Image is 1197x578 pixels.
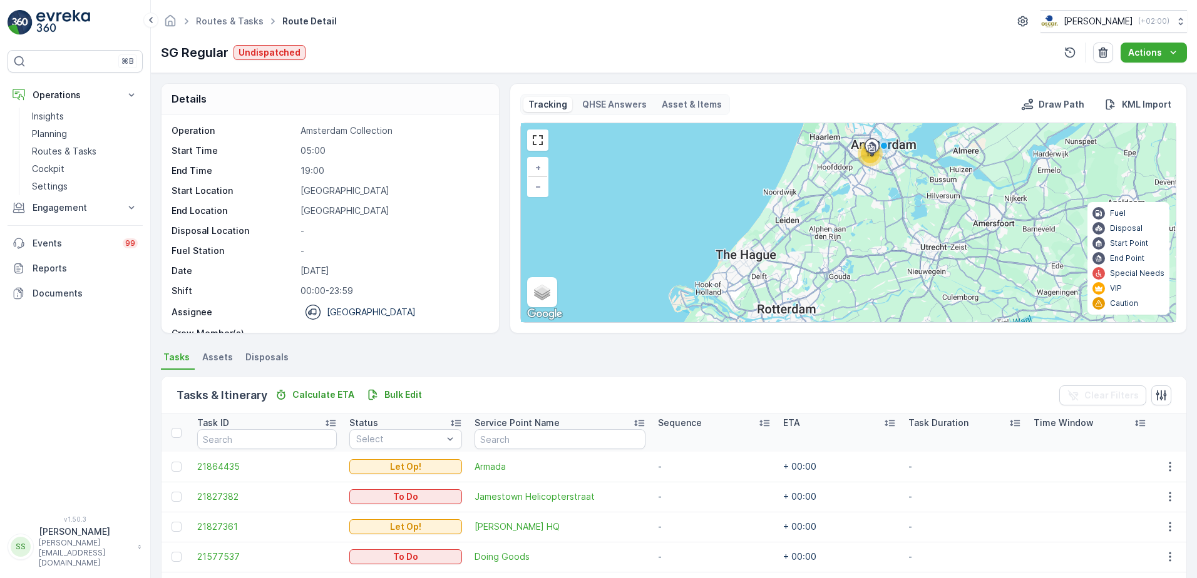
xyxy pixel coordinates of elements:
[172,205,295,217] p: End Location
[8,256,143,281] a: Reports
[8,515,143,523] span: v 1.50.3
[301,124,486,137] p: Amsterdam Collection
[36,10,90,35] img: logo_light-DOdMpM7g.png
[197,490,337,503] a: 21827382
[39,538,131,568] p: [PERSON_NAME][EMAIL_ADDRESS][DOMAIN_NAME]
[202,351,233,363] span: Assets
[1059,385,1146,405] button: Clear Filters
[292,388,354,401] p: Calculate ETA
[270,387,359,402] button: Calculate ETA
[301,144,486,157] p: 05:00
[652,542,777,572] td: -
[349,459,462,474] button: Let Op!
[11,537,31,557] div: SS
[301,245,486,257] p: -
[535,181,542,191] span: −
[475,417,560,429] p: Service Point Name
[172,91,207,106] p: Details
[902,542,1027,572] td: -
[1110,268,1164,278] p: Special Needs
[652,512,777,542] td: -
[902,482,1027,512] td: -
[27,143,143,160] a: Routes & Tasks
[1110,283,1122,293] p: VIP
[1122,98,1171,111] p: KML Import
[528,98,567,111] p: Tracking
[172,492,182,502] div: Toggle Row Selected
[528,177,547,196] a: Zoom Out
[393,490,418,503] p: To Do
[528,131,547,150] a: View Fullscreen
[8,525,143,568] button: SS[PERSON_NAME][PERSON_NAME][EMAIL_ADDRESS][DOMAIN_NAME]
[1110,238,1148,248] p: Start Point
[163,19,177,29] a: Homepage
[393,550,418,563] p: To Do
[658,417,702,429] p: Sequence
[475,550,645,563] a: Doing Goods
[125,238,135,248] p: 99
[475,460,645,473] a: Armada
[362,387,427,402] button: Bulk Edit
[197,429,337,449] input: Search
[652,482,777,512] td: -
[777,482,902,512] td: + 00:00
[172,245,295,257] p: Fuel Station
[32,145,96,158] p: Routes & Tasks
[349,549,462,564] button: To Do
[390,460,421,473] p: Let Op!
[172,185,295,197] p: Start Location
[1138,16,1169,26] p: ( +02:00 )
[8,281,143,306] a: Documents
[172,552,182,562] div: Toggle Row Selected
[8,195,143,220] button: Engagement
[908,417,968,429] p: Task Duration
[197,550,337,563] span: 21577537
[33,237,115,250] p: Events
[1034,417,1094,429] p: Time Window
[521,123,1176,322] div: 0
[327,306,416,318] p: [GEOGRAPHIC_DATA]
[1084,389,1139,402] p: Clear Filters
[177,387,267,404] p: Tasks & Itinerary
[1040,14,1059,28] img: basis-logo_rgb2x.png
[902,452,1027,482] td: -
[524,306,565,322] img: Google
[475,520,645,533] a: Marie-Stella-Maris HQ
[197,417,229,429] p: Task ID
[172,522,182,532] div: Toggle Row Selected
[172,225,295,237] p: Disposal Location
[172,265,295,277] p: Date
[172,124,295,137] p: Operation
[196,16,264,26] a: Routes & Tasks
[475,429,645,449] input: Search
[172,144,295,157] p: Start Time
[349,519,462,534] button: Let Op!
[172,285,295,297] p: Shift
[528,158,547,177] a: Zoom In
[33,201,118,214] p: Engagement
[161,43,229,62] p: SG Regular
[197,460,337,473] a: 21864435
[8,83,143,108] button: Operations
[1110,208,1126,218] p: Fuel
[1064,15,1133,28] p: [PERSON_NAME]
[197,520,337,533] a: 21827361
[301,205,486,217] p: [GEOGRAPHIC_DATA]
[1128,46,1162,59] p: Actions
[8,231,143,256] a: Events99
[1039,98,1084,111] p: Draw Path
[384,388,422,401] p: Bulk Edit
[234,45,306,60] button: Undispatched
[163,351,190,363] span: Tasks
[390,520,421,533] p: Let Op!
[475,490,645,503] a: Jamestown Helicopterstraat
[27,125,143,143] a: Planning
[172,327,295,340] p: Crew Member(s)
[301,265,486,277] p: [DATE]
[172,462,182,472] div: Toggle Row Selected
[528,278,556,306] a: Layers
[535,162,541,173] span: +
